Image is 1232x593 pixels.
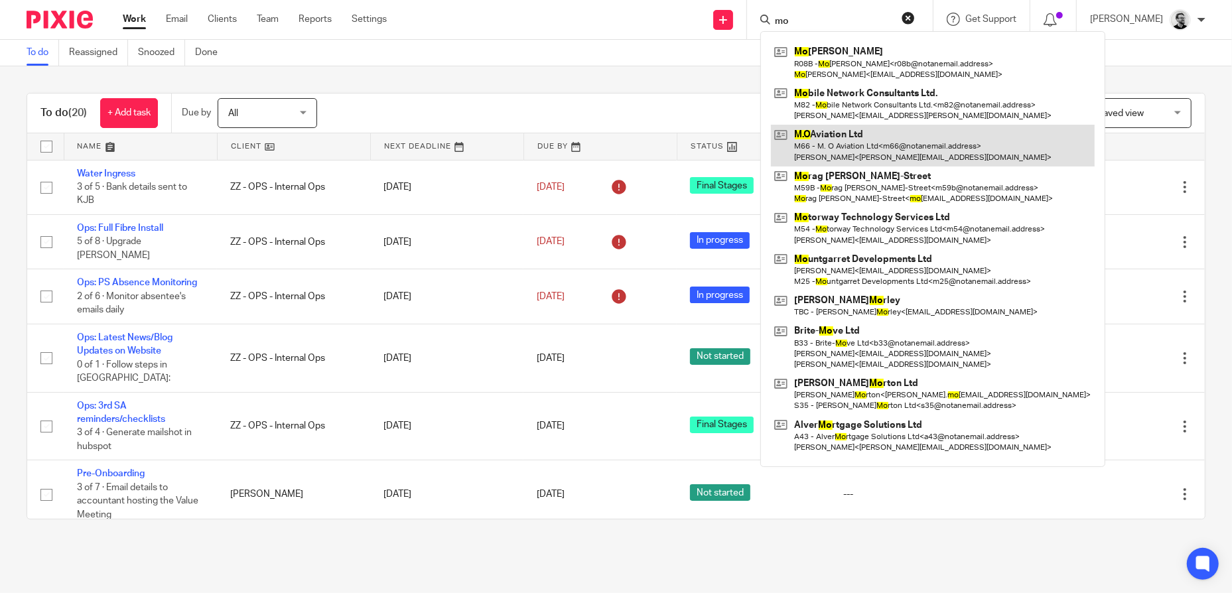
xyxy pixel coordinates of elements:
span: 0 of 1 · Follow steps in [GEOGRAPHIC_DATA]: [77,360,171,383]
a: Ops: Latest News/Blog Updates on Website [77,333,172,356]
img: Jack_2025.jpg [1170,9,1191,31]
a: Email [166,13,188,26]
td: ZZ - OPS - Internal Ops [217,392,370,460]
span: Not started [690,484,750,501]
td: [DATE] [370,392,523,460]
span: [DATE] [537,292,565,301]
span: All [228,109,238,118]
a: Reports [299,13,332,26]
span: 2 of 6 · Monitor absentee's emails daily [77,292,186,315]
td: [PERSON_NAME] [217,460,370,529]
a: Done [195,40,228,66]
a: Ops: Full Fibre Install [77,224,163,233]
span: Get Support [965,15,1016,24]
span: 5 of 8 · Upgrade [PERSON_NAME] [77,237,150,261]
span: [DATE] [537,354,565,363]
a: Water Ingress [77,169,135,178]
span: In progress [690,287,750,303]
p: [PERSON_NAME] [1090,13,1163,26]
span: In progress [690,232,750,249]
td: [DATE] [370,269,523,324]
span: Final Stages [690,177,754,194]
h1: To do [40,106,87,120]
a: Settings [352,13,387,26]
span: Select saved view [1069,109,1144,118]
a: Ops: 3rd SA reminders/checklists [77,401,165,424]
a: To do [27,40,59,66]
p: Due by [182,106,211,119]
span: 3 of 4 · Generate mailshot in hubspot [77,428,192,452]
div: --- [844,488,1038,501]
span: [DATE] [537,422,565,431]
span: [DATE] [537,182,565,192]
input: Search [774,16,893,28]
td: ZZ - OPS - Internal Ops [217,160,370,214]
img: Pixie [27,11,93,29]
a: + Add task [100,98,158,128]
span: 3 of 7 · Email details to accountant hosting the Value Meeting [77,483,198,519]
a: Pre-Onboarding [77,469,145,478]
a: Team [257,13,279,26]
button: Clear [902,11,915,25]
td: [DATE] [370,460,523,529]
a: Work [123,13,146,26]
td: [DATE] [370,160,523,214]
span: 3 of 5 · Bank details sent to KJB [77,182,187,206]
span: [DATE] [537,490,565,499]
a: Clients [208,13,237,26]
td: ZZ - OPS - Internal Ops [217,214,370,269]
a: Snoozed [138,40,185,66]
td: ZZ - OPS - Internal Ops [217,269,370,324]
td: [DATE] [370,324,523,392]
td: ZZ - OPS - Internal Ops [217,324,370,392]
td: [DATE] [370,214,523,269]
span: [DATE] [537,237,565,247]
span: Not started [690,348,750,365]
a: Ops: PS Absence Monitoring [77,278,197,287]
a: Reassigned [69,40,128,66]
span: Final Stages [690,417,754,433]
span: (20) [68,107,87,118]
